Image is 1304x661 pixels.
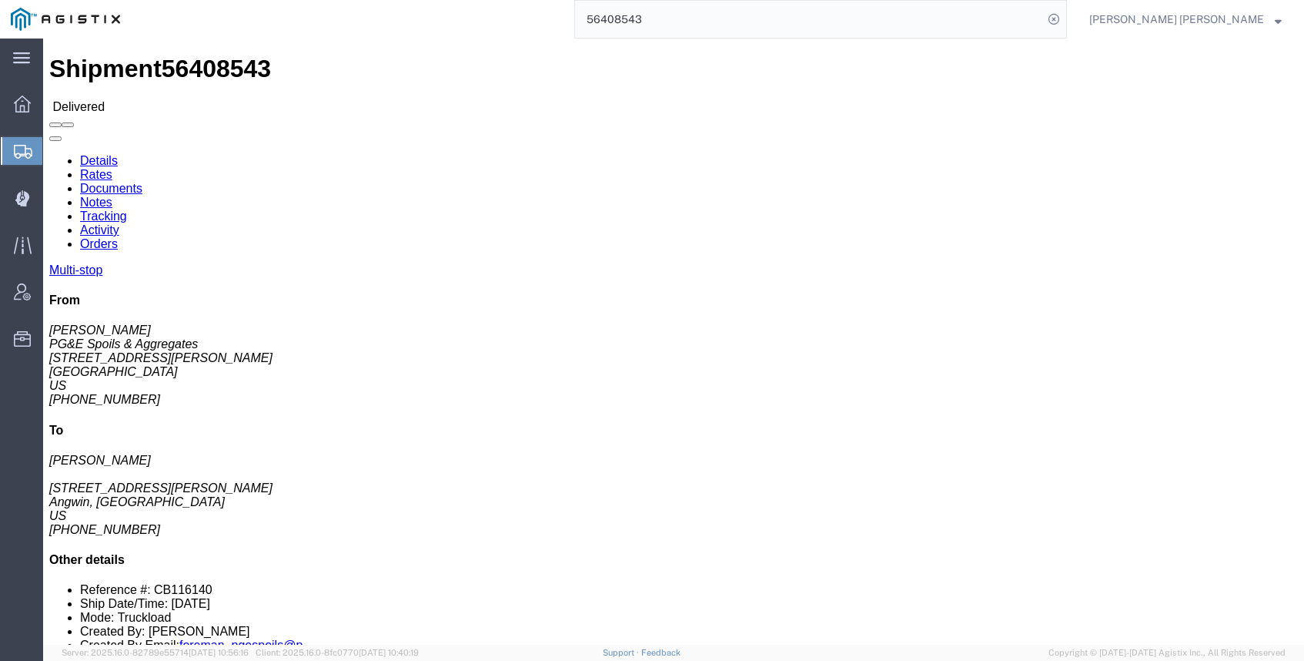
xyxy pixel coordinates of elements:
[62,648,249,657] span: Server: 2025.16.0-82789e55714
[11,8,120,31] img: logo
[575,1,1043,38] input: Search for shipment number, reference number
[641,648,680,657] a: Feedback
[1089,11,1264,28] span: Kayte Bray Dogali
[189,648,249,657] span: [DATE] 10:56:16
[603,648,641,657] a: Support
[1088,10,1282,29] button: [PERSON_NAME] [PERSON_NAME]
[43,39,1304,645] iframe: FS Legacy Container
[256,648,419,657] span: Client: 2025.16.0-8fc0770
[359,648,419,657] span: [DATE] 10:40:19
[1048,646,1286,659] span: Copyright © [DATE]-[DATE] Agistix Inc., All Rights Reserved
